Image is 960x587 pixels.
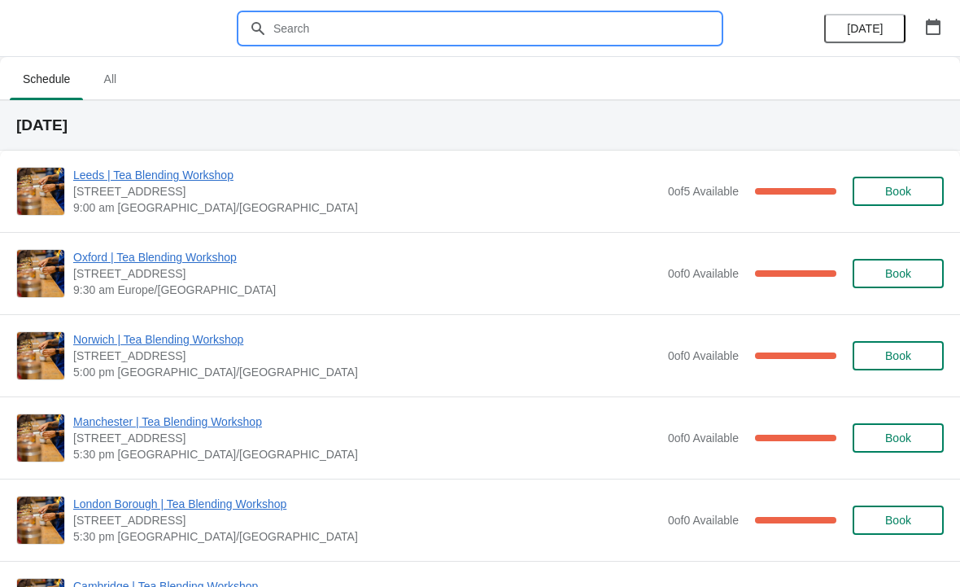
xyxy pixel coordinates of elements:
[73,183,660,199] span: [STREET_ADDRESS]
[10,64,83,94] span: Schedule
[885,514,911,527] span: Book
[853,423,944,453] button: Book
[885,349,911,362] span: Book
[668,267,739,280] span: 0 of 0 Available
[273,14,720,43] input: Search
[17,168,64,215] img: Leeds | Tea Blending Workshop | Unit 42, Queen Victoria St, Victoria Quarter, Leeds, LS1 6BE | 9:...
[73,348,660,364] span: [STREET_ADDRESS]
[17,497,64,544] img: London Borough | Tea Blending Workshop | 7 Park St, London SE1 9AB, UK | 5:30 pm Europe/London
[73,167,660,183] span: Leeds | Tea Blending Workshop
[668,185,739,198] span: 0 of 5 Available
[847,22,883,35] span: [DATE]
[73,364,660,380] span: 5:00 pm [GEOGRAPHIC_DATA]/[GEOGRAPHIC_DATA]
[73,496,660,512] span: London Borough | Tea Blending Workshop
[16,117,944,134] h2: [DATE]
[824,14,905,43] button: [DATE]
[668,349,739,362] span: 0 of 0 Available
[73,331,660,348] span: Norwich | Tea Blending Workshop
[17,250,64,297] img: Oxford | Tea Blending Workshop | 23 High Street, Oxford, OX1 4AH | 9:30 am Europe/London
[885,431,911,445] span: Book
[17,332,64,379] img: Norwich | Tea Blending Workshop | 9 Back Of The Inns, Norwich NR2 1PT, UK | 5:00 pm Europe/London
[885,267,911,280] span: Book
[89,64,130,94] span: All
[73,265,660,282] span: [STREET_ADDRESS]
[853,506,944,535] button: Book
[853,341,944,370] button: Book
[668,514,739,527] span: 0 of 0 Available
[73,512,660,528] span: [STREET_ADDRESS]
[668,431,739,445] span: 0 of 0 Available
[73,199,660,216] span: 9:00 am [GEOGRAPHIC_DATA]/[GEOGRAPHIC_DATA]
[17,414,64,462] img: Manchester | Tea Blending Workshop | 57 Church St, Manchester, M4 1PD | 5:30 pm Europe/London
[73,414,660,430] span: Manchester | Tea Blending Workshop
[853,177,944,206] button: Book
[885,185,911,198] span: Book
[73,528,660,545] span: 5:30 pm [GEOGRAPHIC_DATA]/[GEOGRAPHIC_DATA]
[853,259,944,288] button: Book
[73,282,660,298] span: 9:30 am Europe/[GEOGRAPHIC_DATA]
[73,430,660,446] span: [STREET_ADDRESS]
[73,249,660,265] span: Oxford | Tea Blending Workshop
[73,446,660,462] span: 5:30 pm [GEOGRAPHIC_DATA]/[GEOGRAPHIC_DATA]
